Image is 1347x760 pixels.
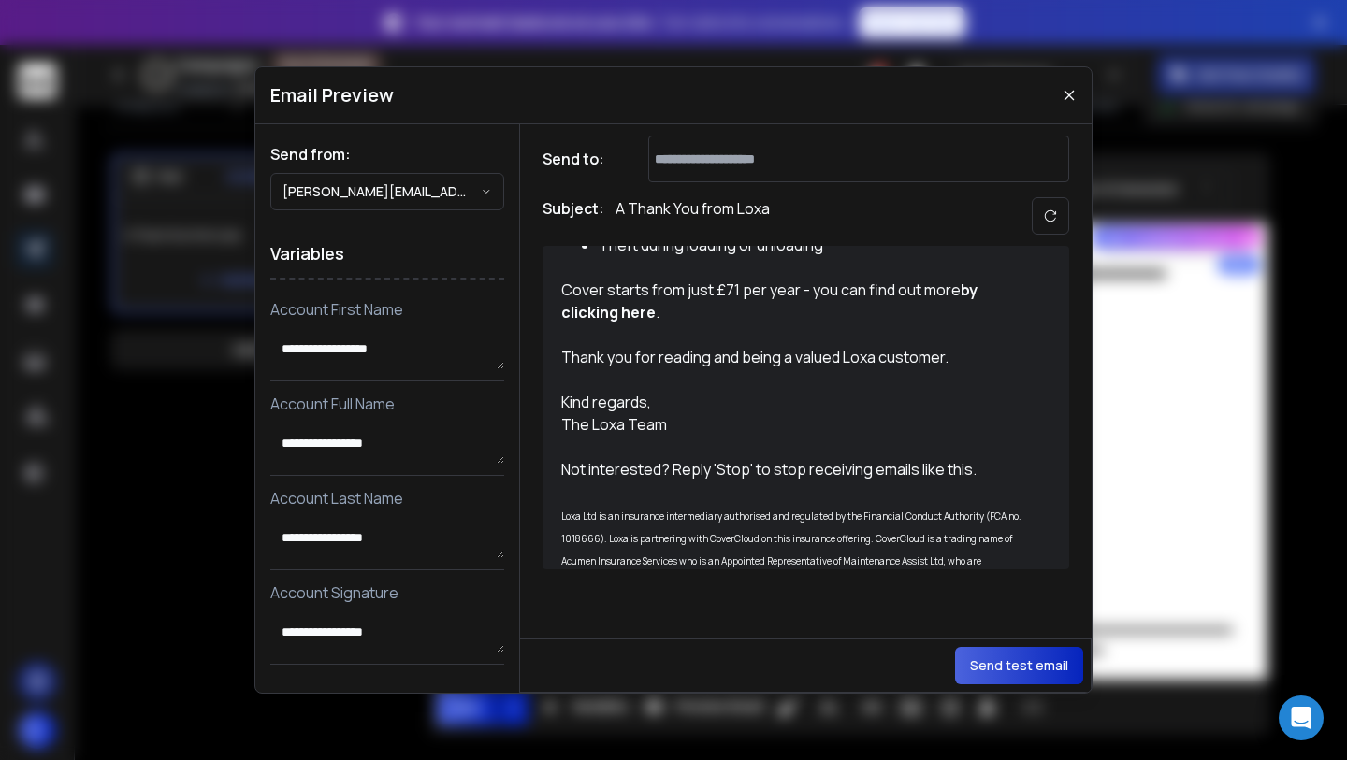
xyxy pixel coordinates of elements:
[561,509,1023,590] span: Loxa Ltd is an insurance intermediary authorised and regulated by the Financial Conduct Authority...
[616,197,770,235] p: A Thank You from Loxa
[270,82,394,108] h1: Email Preview
[561,279,1029,323] div: Cover starts from just £71 per year - you can find out more .
[561,280,980,323] a: by clicking here
[270,581,504,604] p: Account Signature
[282,182,481,201] p: [PERSON_NAME][EMAIL_ADDRESS][DOMAIN_NAME]
[561,346,1029,368] div: Thank you for reading and being a valued Loxa customer.
[270,487,504,509] p: Account Last Name
[561,391,1029,413] div: Kind regards,
[270,298,504,321] p: Account First Name
[543,197,604,235] h1: Subject:
[1279,695,1324,740] div: Open Intercom Messenger
[561,413,1029,436] div: The Loxa Team
[270,393,504,415] p: Account Full Name
[955,647,1083,684] button: Send test email
[270,229,504,280] h1: Variables
[543,148,617,170] h1: Send to:
[561,458,1029,480] div: Not interested? Reply 'Stop' to stop receiving emails like this.
[270,143,504,165] h1: Send from:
